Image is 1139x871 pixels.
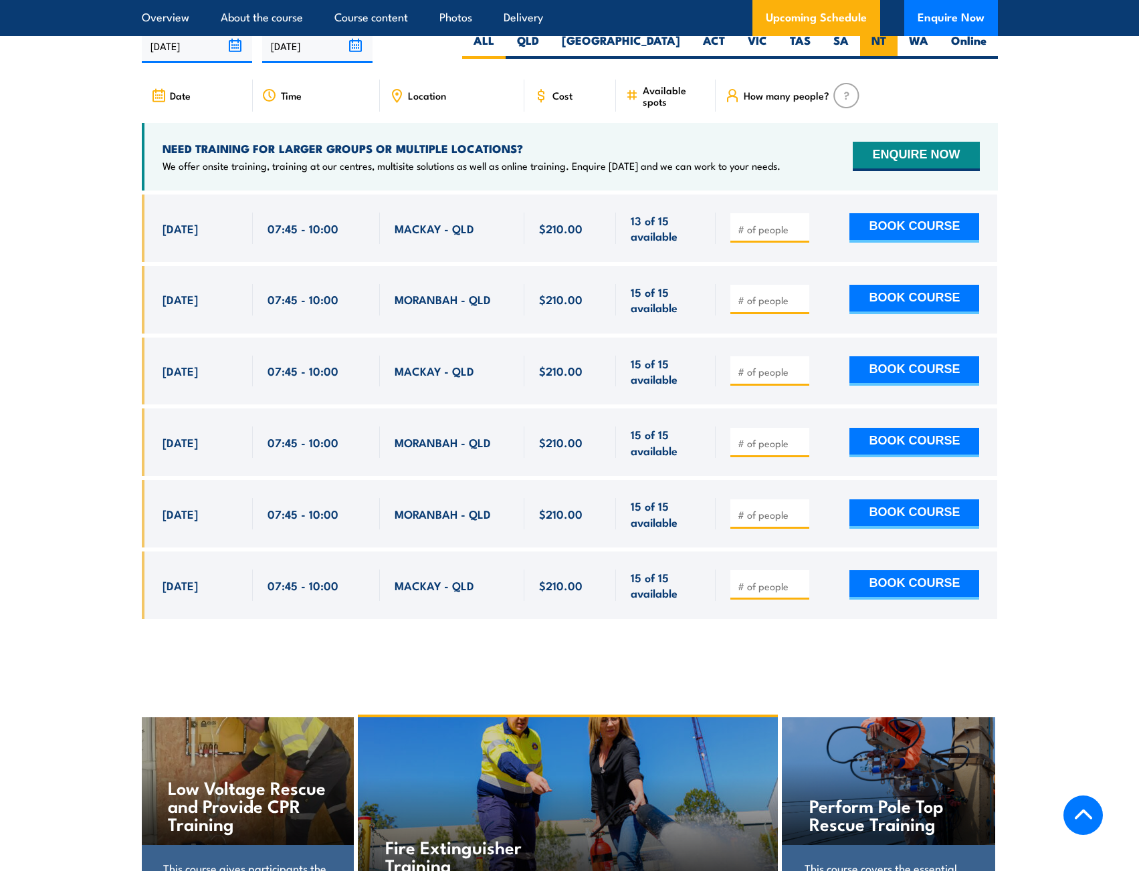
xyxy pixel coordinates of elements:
span: $210.00 [539,363,583,378]
span: [DATE] [163,363,198,378]
span: 15 of 15 available [631,356,701,387]
span: Available spots [643,84,706,107]
button: BOOK COURSE [849,428,979,457]
span: 15 of 15 available [631,426,701,458]
span: 07:45 - 10:00 [268,506,338,521]
span: 13 of 15 available [631,213,701,244]
span: Location [408,90,446,101]
span: Date [170,90,191,101]
span: MACKAY - QLD [395,363,474,378]
span: [DATE] [163,578,198,593]
label: ALL [462,33,506,59]
button: BOOK COURSE [849,356,979,386]
button: BOOK COURSE [849,213,979,243]
h4: NEED TRAINING FOR LARGER GROUPS OR MULTIPLE LOCATIONS? [163,141,781,156]
span: MORANBAH - QLD [395,506,491,521]
span: 07:45 - 10:00 [268,363,338,378]
span: MORANBAH - QLD [395,434,491,450]
label: Online [940,33,998,59]
span: 07:45 - 10:00 [268,434,338,450]
label: WA [898,33,940,59]
span: How many people? [744,90,829,101]
label: VIC [736,33,779,59]
span: MORANBAH - QLD [395,291,491,307]
input: # of people [738,223,805,236]
label: QLD [506,33,550,59]
input: # of people [738,437,805,450]
span: 15 of 15 available [631,498,701,529]
span: MACKAY - QLD [395,578,474,593]
span: [DATE] [163,291,198,307]
label: TAS [779,33,822,59]
span: 07:45 - 10:00 [268,291,338,307]
h4: Perform Pole Top Rescue Training [809,796,968,832]
button: BOOK COURSE [849,570,979,600]
input: # of people [738,580,805,593]
label: NT [860,33,898,59]
input: # of people [738,365,805,378]
label: [GEOGRAPHIC_DATA] [550,33,692,59]
button: ENQUIRE NOW [853,142,979,171]
span: $210.00 [539,434,583,450]
span: $210.00 [539,221,583,236]
label: SA [822,33,860,59]
button: BOOK COURSE [849,499,979,529]
p: We offer onsite training, training at our centres, multisite solutions as well as online training... [163,159,781,172]
span: $210.00 [539,291,583,307]
span: Cost [552,90,573,101]
h4: Low Voltage Rescue and Provide CPR Training [168,778,326,832]
span: 15 of 15 available [631,284,701,316]
span: $210.00 [539,506,583,521]
span: 07:45 - 10:00 [268,578,338,593]
input: To date [262,29,373,63]
span: 07:45 - 10:00 [268,221,338,236]
span: [DATE] [163,506,198,521]
span: $210.00 [539,578,583,593]
span: MACKAY - QLD [395,221,474,236]
span: Time [281,90,302,101]
span: [DATE] [163,221,198,236]
label: ACT [692,33,736,59]
span: [DATE] [163,434,198,450]
span: 15 of 15 available [631,570,701,601]
button: BOOK COURSE [849,285,979,314]
input: # of people [738,508,805,521]
input: From date [142,29,252,63]
input: # of people [738,293,805,307]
